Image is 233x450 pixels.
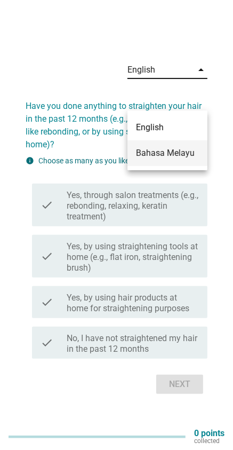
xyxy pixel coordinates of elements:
i: info [26,156,34,165]
i: arrow_drop_down [195,64,207,76]
i: check [41,331,53,354]
label: Choose as many as you like [38,156,129,165]
div: English [127,65,155,75]
p: 0 points [194,430,224,437]
label: Yes, by using straightening tools at home (e.g., flat iron, straightening brush) [67,241,199,273]
i: check [41,188,53,222]
label: Yes, by using hair products at home for straightening purposes [67,293,199,314]
div: Bahasa Melayu [136,147,199,160]
h2: Have you done anything to straighten your hair in the past 12 months (e.g., salon treatments like... [26,89,207,151]
label: Yes, through salon treatments (e.g., rebonding, relaxing, keratin treatment) [67,190,199,222]
p: collected [194,437,224,445]
i: check [41,290,53,314]
div: English [136,121,199,134]
i: check [41,239,53,273]
label: No, I have not straightened my hair in the past 12 months [67,333,199,354]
